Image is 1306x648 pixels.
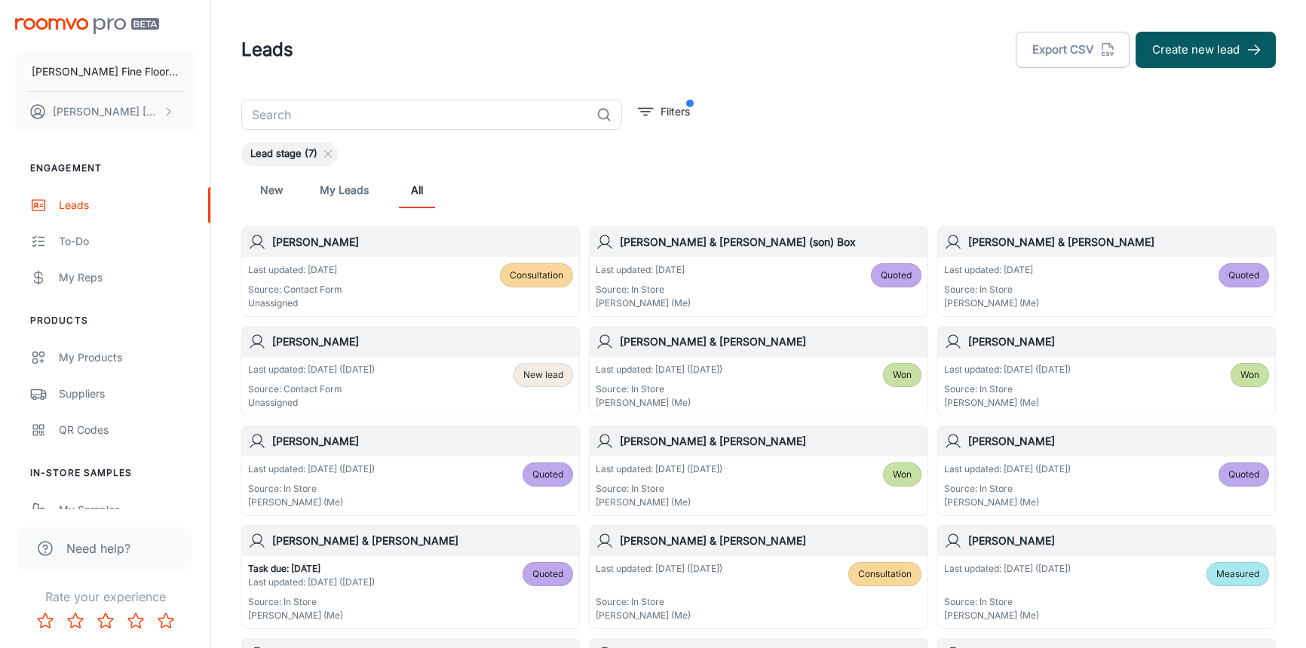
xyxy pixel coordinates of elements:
div: My Samples [59,502,195,518]
div: My Reps [59,269,195,286]
span: Quoted [532,468,563,481]
p: Last updated: [DATE] ([DATE]) [248,363,375,376]
h6: [PERSON_NAME] [968,433,1269,450]
span: Need help? [66,539,130,557]
span: Measured [1216,567,1259,581]
button: Rate 1 star [30,606,60,636]
img: Roomvo PRO Beta [15,18,159,34]
span: Lead stage (7) [241,146,326,161]
p: [PERSON_NAME] (Me) [944,496,1071,509]
p: [PERSON_NAME] (Me) [248,496,375,509]
p: Source: Contact Form [248,283,342,296]
h6: [PERSON_NAME] & [PERSON_NAME] [620,533,921,549]
input: Search [241,100,590,130]
p: Last updated: [DATE] ([DATE]) [248,576,375,589]
p: Source: In Store [596,382,722,396]
div: Suppliers [59,385,195,402]
p: [PERSON_NAME] [PERSON_NAME] [53,103,159,120]
button: Rate 5 star [151,606,181,636]
button: filter [634,100,694,124]
p: Task due: [DATE] [248,562,375,576]
h6: [PERSON_NAME] & [PERSON_NAME] [968,234,1269,250]
h6: [PERSON_NAME] [272,234,573,250]
p: Source: In Store [596,482,722,496]
h6: [PERSON_NAME] [272,333,573,350]
p: [PERSON_NAME] Fine Floors, Inc [32,63,179,80]
a: [PERSON_NAME]Last updated: [DATE]Source: Contact FormUnassignedConsultation [241,226,580,317]
h1: Leads [241,36,293,63]
span: Won [893,468,912,481]
a: [PERSON_NAME]Last updated: [DATE] ([DATE])Source: In Store[PERSON_NAME] (Me)Quoted [241,425,580,516]
p: Source: In Store [596,283,691,296]
p: Rate your experience [12,588,198,606]
div: Leads [59,197,195,213]
p: Source: In Store [248,595,375,609]
button: Rate 3 star [90,606,121,636]
a: [PERSON_NAME] & [PERSON_NAME]Last updated: [DATE] ([DATE])Source: In Store[PERSON_NAME] (Me)Won [589,326,927,416]
button: Rate 2 star [60,606,90,636]
p: Last updated: [DATE] ([DATE]) [596,562,722,576]
h6: [PERSON_NAME] & [PERSON_NAME] [620,333,921,350]
button: Rate 4 star [121,606,151,636]
p: [PERSON_NAME] (Me) [944,296,1039,310]
a: [PERSON_NAME]Last updated: [DATE] ([DATE])Source: In Store[PERSON_NAME] (Me)Measured [937,525,1276,629]
p: [PERSON_NAME] (Me) [944,609,1071,622]
p: [PERSON_NAME] (Me) [596,296,691,310]
p: Source: In Store [944,482,1071,496]
div: QR Codes [59,422,195,438]
h6: [PERSON_NAME] & [PERSON_NAME] [272,533,573,549]
span: Quoted [532,567,563,581]
button: Export CSV [1016,32,1130,68]
p: Last updated: [DATE] [944,263,1039,277]
p: Source: In Store [944,283,1039,296]
p: [PERSON_NAME] (Me) [596,496,722,509]
div: Lead stage (7) [241,142,338,166]
a: [PERSON_NAME] & [PERSON_NAME]Task due: [DATE]Last updated: [DATE] ([DATE])Source: In Store[PERSON... [241,525,580,629]
span: Consultation [510,269,563,282]
a: My Leads [320,172,369,208]
p: Last updated: [DATE] [596,263,691,277]
h6: [PERSON_NAME] [968,533,1269,549]
p: [PERSON_NAME] (Me) [248,609,375,622]
a: [PERSON_NAME] & [PERSON_NAME]Last updated: [DATE] ([DATE])Source: In Store[PERSON_NAME] (Me)Consu... [589,525,927,629]
p: Last updated: [DATE] ([DATE]) [248,462,375,476]
p: Source: In Store [944,382,1071,396]
button: [PERSON_NAME] [PERSON_NAME] [15,92,195,131]
p: Last updated: [DATE] [248,263,342,277]
p: Last updated: [DATE] ([DATE]) [596,363,722,376]
span: Consultation [858,567,912,581]
span: Won [893,368,912,382]
a: [PERSON_NAME]Last updated: [DATE] ([DATE])Source: Contact FormUnassignedNew lead [241,326,580,416]
a: [PERSON_NAME] & [PERSON_NAME] (son) BoxLast updated: [DATE]Source: In Store[PERSON_NAME] (Me)Quoted [589,226,927,317]
p: Source: In Store [944,595,1071,609]
button: [PERSON_NAME] Fine Floors, Inc [15,52,195,91]
button: Create new lead [1136,32,1276,68]
p: [PERSON_NAME] (Me) [944,396,1071,410]
a: New [253,172,290,208]
a: [PERSON_NAME]Last updated: [DATE] ([DATE])Source: In Store[PERSON_NAME] (Me)Quoted [937,425,1276,516]
p: Unassigned [248,396,375,410]
h6: [PERSON_NAME] [272,433,573,450]
p: Last updated: [DATE] ([DATE]) [944,562,1071,576]
p: Last updated: [DATE] ([DATE]) [944,462,1071,476]
h6: [PERSON_NAME] & [PERSON_NAME] (son) Box [620,234,921,250]
h6: [PERSON_NAME] & [PERSON_NAME] [620,433,921,450]
p: Last updated: [DATE] ([DATE]) [596,462,722,476]
div: My Products [59,349,195,366]
h6: [PERSON_NAME] [968,333,1269,350]
a: [PERSON_NAME] & [PERSON_NAME]Last updated: [DATE]Source: In Store[PERSON_NAME] (Me)Quoted [937,226,1276,317]
a: All [399,172,435,208]
div: To-do [59,233,195,250]
a: [PERSON_NAME] & [PERSON_NAME]Last updated: [DATE] ([DATE])Source: In Store[PERSON_NAME] (Me)Won [589,425,927,516]
p: Source: In Store [248,482,375,496]
a: [PERSON_NAME]Last updated: [DATE] ([DATE])Source: In Store[PERSON_NAME] (Me)Won [937,326,1276,416]
span: Quoted [881,269,912,282]
span: New lead [523,368,563,382]
p: Source: Contact Form [248,382,375,396]
span: Quoted [1228,468,1259,481]
span: Won [1240,368,1259,382]
p: Unassigned [248,296,342,310]
p: Source: In Store [596,595,722,609]
p: Filters [661,103,690,120]
span: Quoted [1228,269,1259,282]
